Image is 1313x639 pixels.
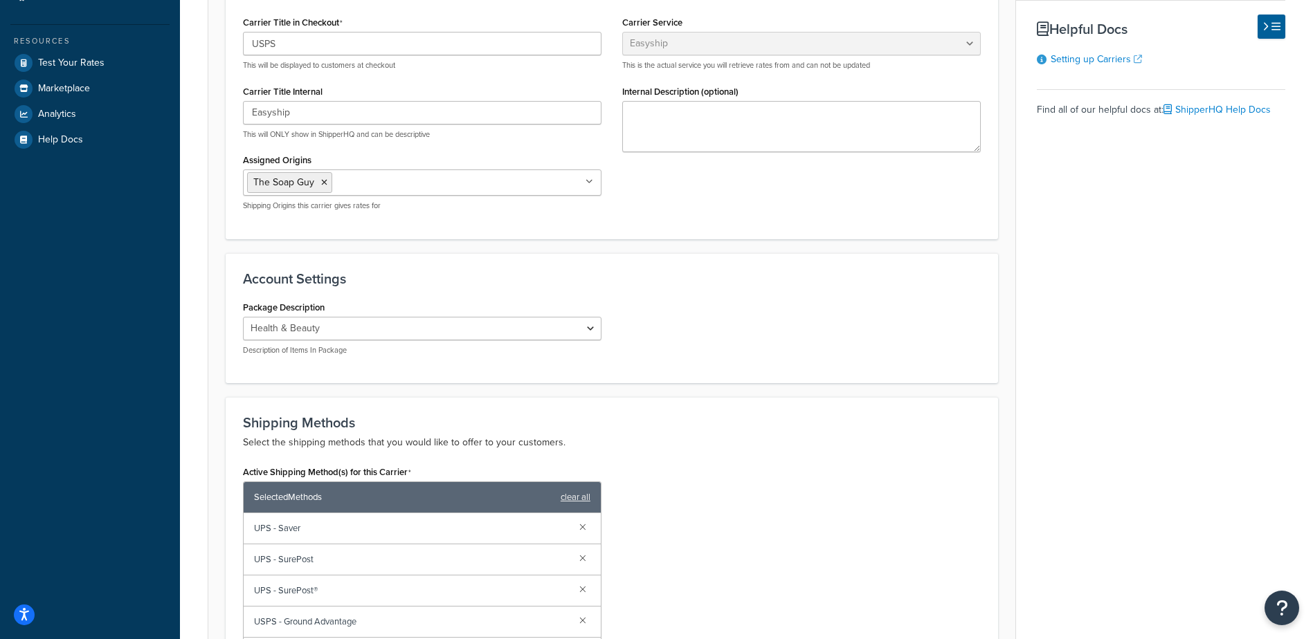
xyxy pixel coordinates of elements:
[622,17,682,28] label: Carrier Service
[38,57,105,69] span: Test Your Rates
[10,76,170,101] a: Marketplace
[10,50,170,75] a: Test Your Rates
[1258,15,1285,39] button: Hide Help Docs
[243,201,601,211] p: Shipping Origins this carrier gives rates for
[10,127,170,152] a: Help Docs
[243,302,325,313] label: Package Description
[622,86,739,97] label: Internal Description (optional)
[1051,52,1142,66] a: Setting up Carriers
[243,434,981,451] p: Select the shipping methods that you would like to offer to your customers.
[243,129,601,140] p: This will ONLY show in ShipperHQ and can be descriptive
[561,488,590,507] a: clear all
[254,550,568,569] span: UPS - SurePost
[243,345,601,355] p: Description of Items In Package
[10,102,170,127] a: Analytics
[254,519,568,538] span: UPS - Saver
[622,60,981,71] p: This is the actual service you will retrieve rates from and can not be updated
[243,60,601,71] p: This will be displayed to customers at checkout
[254,488,554,507] span: Selected Methods
[10,35,170,47] div: Resources
[1037,21,1285,37] h3: Helpful Docs
[254,612,568,631] span: USPS - Ground Advantage
[243,155,311,165] label: Assigned Origins
[1265,591,1299,625] button: Open Resource Center
[254,581,568,600] span: UPS - SurePost®
[243,467,411,478] label: Active Shipping Method(s) for this Carrier
[1163,102,1271,117] a: ShipperHQ Help Docs
[38,83,90,95] span: Marketplace
[1037,89,1285,120] div: Find all of our helpful docs at:
[243,415,981,430] h3: Shipping Methods
[253,175,314,189] span: The Soap Guy
[243,17,343,28] label: Carrier Title in Checkout
[38,134,83,146] span: Help Docs
[38,109,76,120] span: Analytics
[243,86,323,97] label: Carrier Title Internal
[243,271,981,286] h3: Account Settings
